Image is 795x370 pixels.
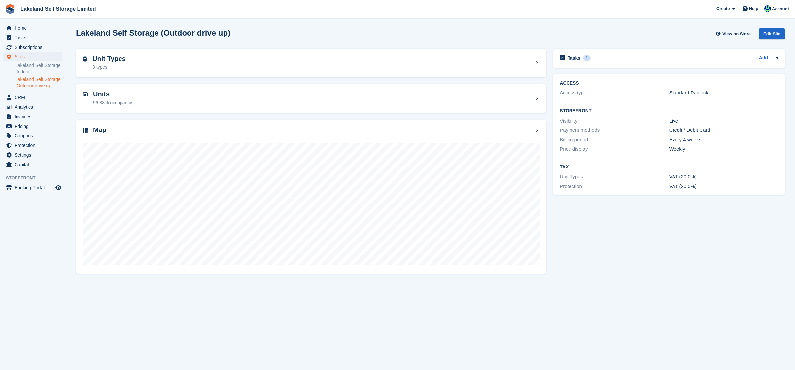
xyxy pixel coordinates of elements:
a: menu [3,52,62,61]
div: Credit / Debit Card [669,127,778,134]
span: Create [716,5,730,12]
span: Settings [15,150,54,160]
img: unit-type-icn-2b2737a686de81e16bb02015468b77c625bbabd49415b5ef34ead5e3b44a266d.svg [83,56,87,62]
a: Lakeland Self Storage (Outdoor drive up) [15,76,62,89]
a: menu [3,93,62,102]
div: Unit Types [560,173,669,181]
div: Standard Padlock [669,89,778,97]
a: Add [759,55,768,62]
div: Access type [560,89,669,97]
div: VAT (20.0%) [669,183,778,190]
a: menu [3,23,62,33]
div: Every 4 weeks [669,136,778,144]
a: View on Store [715,28,753,39]
span: Home [15,23,54,33]
a: Lakeland Self Storage Limited [18,3,99,14]
div: 1 [583,55,591,61]
div: Billing period [560,136,669,144]
div: 3 types [92,64,126,71]
span: Booking Portal [15,183,54,192]
a: Map [76,120,546,274]
a: Lakeland Self Storage (Indoor ) [15,62,62,75]
div: Price display [560,145,669,153]
a: menu [3,160,62,169]
span: Help [749,5,758,12]
span: Protection [15,141,54,150]
div: Payment methods [560,127,669,134]
img: Steve Aynsley [764,5,771,12]
a: menu [3,33,62,42]
h2: Units [93,91,132,98]
h2: Tax [560,165,778,170]
a: menu [3,112,62,121]
a: Edit Site [759,28,785,42]
a: menu [3,150,62,160]
a: Preview store [54,184,62,192]
a: Unit Types 3 types [76,49,546,78]
span: Tasks [15,33,54,42]
div: Live [669,117,778,125]
h2: Unit Types [92,55,126,63]
div: VAT (20.0%) [669,173,778,181]
img: unit-icn-7be61d7bf1b0ce9d3e12c5938cc71ed9869f7b940bace4675aadf7bd6d80202e.svg [83,92,88,96]
span: Storefront [6,175,66,181]
img: stora-icon-8386f47178a22dfd0bd8f6a31ec36ba5ce8667c1dd55bd0f319d3a0aa187defe.svg [5,4,15,14]
a: menu [3,122,62,131]
img: map-icn-33ee37083ee616e46c38cad1a60f524a97daa1e2b2c8c0bc3eb3415660979fc1.svg [83,128,88,133]
h2: Storefront [560,108,778,114]
span: Invoices [15,112,54,121]
span: Coupons [15,131,54,140]
h2: Map [93,126,106,134]
div: Edit Site [759,28,785,39]
a: menu [3,183,62,192]
h2: Lakeland Self Storage (Outdoor drive up) [76,28,230,37]
div: Visibility [560,117,669,125]
div: Weekly [669,145,778,153]
span: Analytics [15,102,54,112]
a: menu [3,141,62,150]
span: Pricing [15,122,54,131]
div: 96.88% occupancy [93,99,132,106]
span: Subscriptions [15,43,54,52]
span: Sites [15,52,54,61]
a: Units 96.88% occupancy [76,84,546,113]
a: menu [3,131,62,140]
span: CRM [15,93,54,102]
h2: ACCESS [560,81,778,86]
h2: Tasks [568,55,580,61]
span: Account [772,6,789,12]
div: Protection [560,183,669,190]
a: menu [3,43,62,52]
span: View on Store [722,31,751,37]
a: menu [3,102,62,112]
span: Capital [15,160,54,169]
